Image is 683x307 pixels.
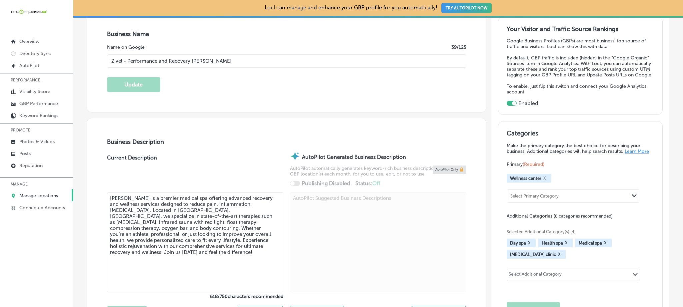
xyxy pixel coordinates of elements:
[509,272,562,279] div: Select Additional Category
[507,143,654,154] p: Make the primary category the best choice for describing your business. Additional categories wil...
[302,154,406,160] strong: AutoPilot Generated Business Description
[541,176,548,181] button: X
[556,252,562,257] button: X
[107,54,466,68] input: Enter Location Name
[107,138,466,145] h3: Business Description
[523,162,544,167] span: (Required)
[510,241,526,246] span: Day spa
[625,148,649,154] a: Learn More
[19,89,50,94] p: Visibility Score
[19,163,43,169] p: Reputation
[11,9,47,15] img: 660ab0bf-5cc7-4cb8-ba1c-48b5ae0f18e60NCTV_CLogo_TV_Black_-500x88.png
[507,229,649,234] span: Selected Additional Category(s) (4)
[19,51,51,56] p: Directory Sync
[441,3,492,13] button: TRY AUTOPILOT NOW
[510,176,541,181] span: Wellness center
[290,151,300,161] img: autopilot-icon
[510,252,556,257] span: Skin care clinic
[526,240,532,246] button: X
[510,194,559,199] div: Select Primary Category
[19,193,58,199] p: Manage Locations
[107,30,466,38] h3: Business Name
[107,77,160,92] button: Update
[507,213,613,219] span: Additional Categories
[107,192,283,292] textarea: [PERSON_NAME] is a premier medical spa offering advanced recovery and wellness services designed ...
[554,213,613,219] span: (8 categories recommended)
[107,44,145,50] label: Name on Google
[19,139,55,144] p: Photos & Videos
[19,113,58,118] p: Keyword Rankings
[518,100,538,106] label: Enabled
[507,25,654,33] h3: Your Visitor and Traffic Source Rankings
[563,240,569,246] button: X
[19,151,31,157] p: Posts
[107,294,283,299] label: 618 / 750 characters recommended
[507,38,654,49] p: Google Business Profiles (GBPs) are most business' top source of traffic and visitors. Locl can s...
[451,44,466,50] label: 39 /125
[19,63,39,68] p: AutoPilot
[507,83,654,95] p: To enable, just flip this switch and connect your Google Analytics account.
[19,205,65,211] p: Connected Accounts
[107,155,157,192] label: Current Description
[602,240,608,246] button: X
[507,55,654,78] p: By default, GBP traffic is included (hidden) in the "Google Organic" Sources item in Google Analy...
[19,101,58,106] p: GBP Performance
[507,129,654,139] h3: Categories
[579,241,602,246] span: Medical spa
[19,39,39,44] p: Overview
[507,162,544,167] span: Primary
[542,241,563,246] span: Health spa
